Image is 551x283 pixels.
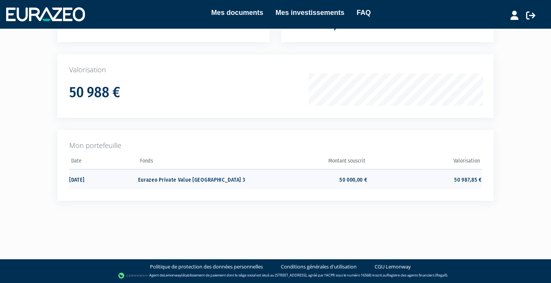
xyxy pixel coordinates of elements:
td: 50 987,85 € [367,169,482,189]
a: CGU Lemonway [375,263,411,270]
a: Mes documents [211,7,263,18]
td: [DATE] [69,169,138,189]
a: Mes investissements [275,7,344,18]
img: 1732889491-logotype_eurazeo_blanc_rvb.png [6,7,85,21]
a: Registre des agents financiers (Regafi) [387,273,447,278]
a: FAQ [357,7,371,18]
td: Eurazeo Private Value [GEOGRAPHIC_DATA] 3 [138,169,253,189]
th: Fonds [138,155,253,169]
th: Date [69,155,138,169]
h1: 50 000,00 € [293,15,363,31]
a: Lemonway [164,273,181,278]
td: 50 000,00 € [253,169,367,189]
p: Valorisation [69,65,482,75]
p: Mon portefeuille [69,141,482,151]
h1: 50 988 € [69,85,120,101]
th: Valorisation [367,155,482,169]
h1: 1 [69,15,75,31]
a: Conditions générales d'utilisation [281,263,357,270]
img: logo-lemonway.png [118,272,148,280]
th: Montant souscrit [253,155,367,169]
div: - Agent de (établissement de paiement dont le siège social est situé au [STREET_ADDRESS], agréé p... [8,272,543,280]
a: Politique de protection des données personnelles [150,263,263,270]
